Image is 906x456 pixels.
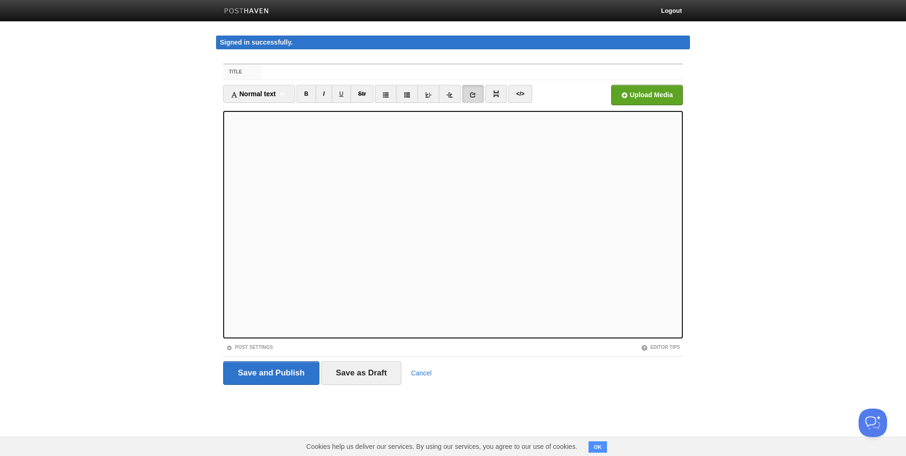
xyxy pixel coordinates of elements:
[493,91,499,97] img: pagebreak-icon.png
[508,85,532,103] a: </>
[351,85,374,103] a: Str
[589,441,607,453] button: OK
[321,361,402,385] input: Save as Draft
[358,91,366,97] del: Str
[316,85,332,103] a: I
[226,345,273,350] a: Post Settings
[859,409,887,437] iframe: Help Scout Beacon - Open
[297,437,587,456] span: Cookies help us deliver our services. By using our services, you agree to our use of cookies.
[224,8,269,15] img: Posthaven-bar
[223,64,262,80] label: Title
[411,369,432,377] a: Cancel
[297,85,316,103] a: B
[641,345,680,350] a: Editor Tips
[231,90,276,98] span: Normal text
[216,36,690,49] div: Signed in successfully.
[332,85,351,103] a: U
[223,361,319,385] input: Save and Publish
